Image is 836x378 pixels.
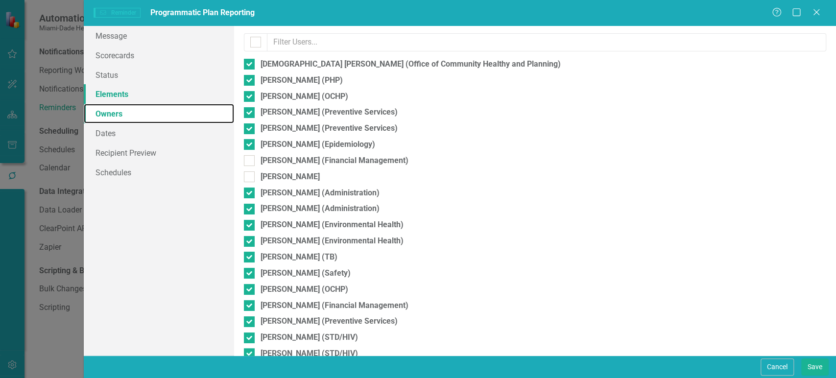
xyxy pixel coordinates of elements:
div: [PERSON_NAME] (OCHP) [261,284,348,295]
button: Cancel [761,358,794,376]
span: Programmatic Plan Reporting [150,8,255,17]
div: [PERSON_NAME] (OCHP) [261,91,348,102]
div: [PERSON_NAME] (Financial Management) [261,300,408,311]
a: Message [84,26,234,46]
div: [PERSON_NAME] (Environmental Health) [261,236,404,247]
a: Status [84,65,234,85]
div: [PERSON_NAME] (Financial Management) [261,155,408,166]
a: Owners [84,104,234,123]
input: Filter Users... [267,33,826,51]
a: Dates [84,123,234,143]
div: [DEMOGRAPHIC_DATA] [PERSON_NAME] (Office of Community Healthy and Planning) [261,59,561,70]
div: [PERSON_NAME] (Epidemiology) [261,139,375,150]
div: [PERSON_NAME] (Preventive Services) [261,316,398,327]
button: Save [801,358,829,376]
a: Schedules [84,163,234,182]
a: Recipient Preview [84,143,234,163]
div: [PERSON_NAME] (STD/HIV) [261,348,358,359]
div: [PERSON_NAME] (Preventive Services) [261,123,398,134]
div: [PERSON_NAME] [261,171,320,183]
span: Reminder [94,8,141,18]
a: Scorecards [84,46,234,65]
div: [PERSON_NAME] (Administration) [261,188,380,199]
div: [PERSON_NAME] (PHP) [261,75,343,86]
div: [PERSON_NAME] (Administration) [261,203,380,214]
div: [PERSON_NAME] (TB) [261,252,337,263]
div: [PERSON_NAME] (Safety) [261,268,351,279]
div: [PERSON_NAME] (Environmental Health) [261,219,404,231]
div: [PERSON_NAME] (Preventive Services) [261,107,398,118]
div: [PERSON_NAME] (STD/HIV) [261,332,358,343]
a: Elements [84,84,234,104]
